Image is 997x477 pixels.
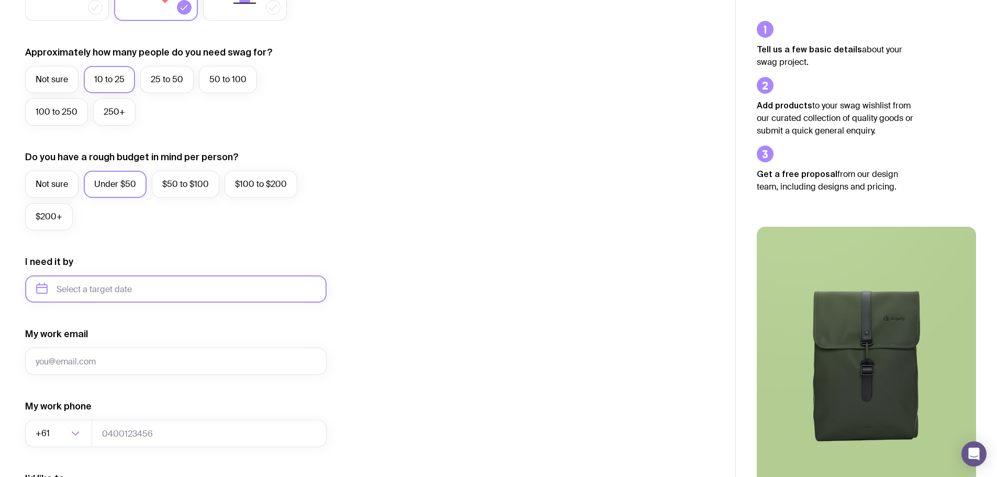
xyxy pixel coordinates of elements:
[757,168,914,193] p: from our design team, including designs and pricing.
[25,98,88,126] label: 100 to 250
[93,98,136,126] label: 250+
[92,420,327,447] input: 0400123456
[152,171,219,198] label: $50 to $100
[25,203,73,230] label: $200+
[25,151,239,163] label: Do you have a rough budget in mind per person?
[25,46,273,59] label: Approximately how many people do you need swag for?
[140,66,194,93] label: 25 to 50
[25,66,79,93] label: Not sure
[225,171,297,198] label: $100 to $200
[25,256,73,268] label: I need it by
[757,45,862,54] strong: Tell us a few basic details
[757,101,812,110] strong: Add products
[52,420,68,447] input: Search for option
[199,66,257,93] label: 50 to 100
[757,43,914,69] p: about your swag project.
[25,328,88,340] label: My work email
[757,169,837,179] strong: Get a free proposal
[25,275,327,303] input: Select a target date
[961,441,987,467] div: Open Intercom Messenger
[36,420,52,447] span: +61
[25,171,79,198] label: Not sure
[84,171,147,198] label: Under $50
[25,348,327,375] input: you@email.com
[25,420,92,447] div: Search for option
[25,400,92,413] label: My work phone
[757,99,914,137] p: to your swag wishlist from our curated collection of quality goods or submit a quick general enqu...
[84,66,135,93] label: 10 to 25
